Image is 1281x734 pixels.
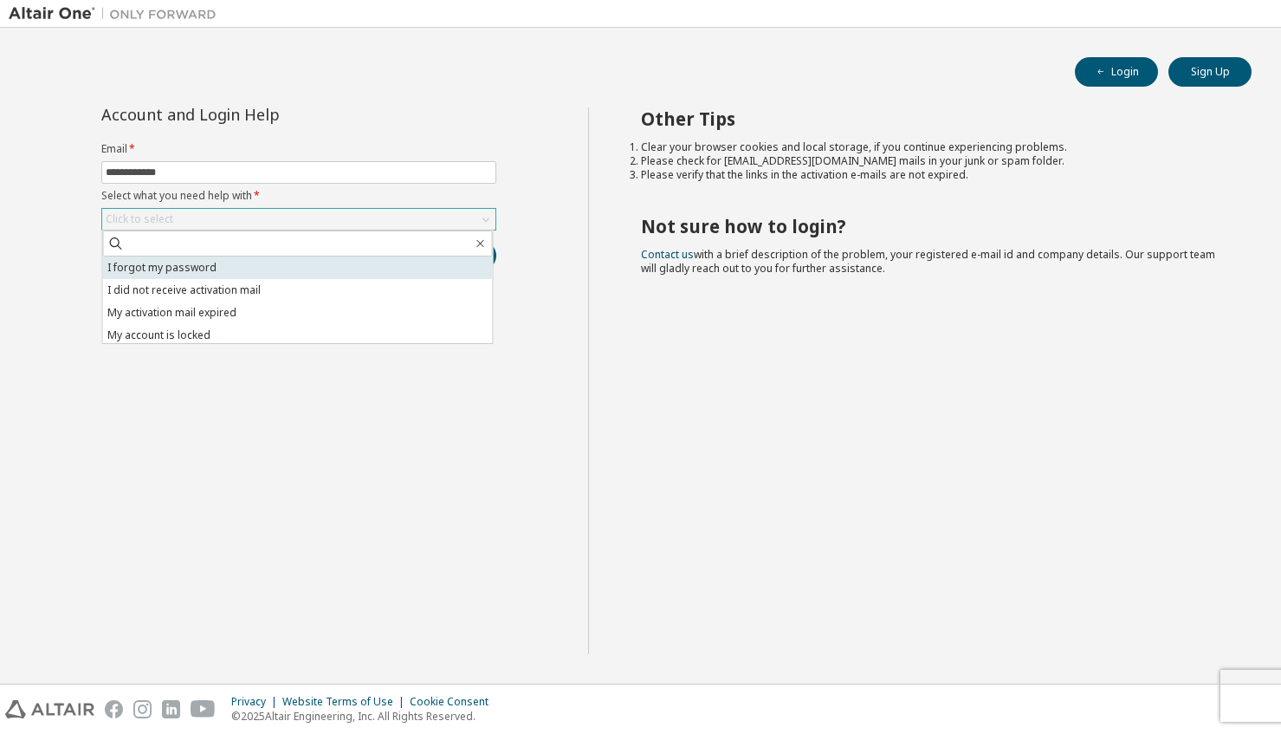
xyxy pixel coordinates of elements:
img: youtube.svg [191,700,216,718]
label: Select what you need help with [101,189,496,203]
div: Website Terms of Use [282,695,410,709]
li: Please verify that the links in the activation e-mails are not expired. [641,168,1220,182]
li: Please check for [EMAIL_ADDRESS][DOMAIN_NAME] mails in your junk or spam folder. [641,154,1220,168]
button: Sign Up [1168,57,1252,87]
a: Contact us [641,247,694,262]
span: with a brief description of the problem, your registered e-mail id and company details. Our suppo... [641,247,1215,276]
button: Login [1075,57,1158,87]
img: facebook.svg [105,700,123,718]
h2: Other Tips [641,107,1220,130]
li: I forgot my password [103,257,493,279]
img: altair_logo.svg [5,700,94,718]
div: Privacy [231,695,282,709]
div: Click to select [102,209,495,230]
img: Altair One [9,5,225,23]
div: Click to select [106,212,173,226]
div: Account and Login Help [101,107,417,121]
img: linkedin.svg [162,700,180,718]
img: instagram.svg [133,700,152,718]
label: Email [101,142,496,156]
p: © 2025 Altair Engineering, Inc. All Rights Reserved. [231,709,499,724]
h2: Not sure how to login? [641,215,1220,237]
div: Cookie Consent [410,695,499,709]
li: Clear your browser cookies and local storage, if you continue experiencing problems. [641,140,1220,154]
